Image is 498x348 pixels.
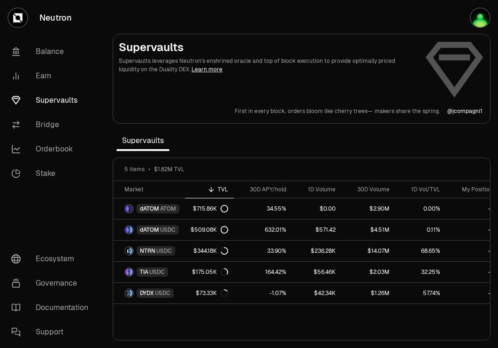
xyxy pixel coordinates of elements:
[395,241,446,261] a: 68.65%
[113,241,185,261] a: NTRN LogoUSDC LogoNTRNUSDC
[193,247,228,255] div: $344.18K
[452,186,493,193] div: My Position
[4,320,101,344] a: Support
[341,219,395,240] a: $4.51M
[298,186,336,193] div: 1D Volume
[4,39,101,64] a: Balance
[113,283,185,303] a: DYDX LogoUSDC LogoDYDXUSDC
[239,186,286,193] div: 30D APY/hold
[234,283,292,303] a: -1.07%
[341,198,395,219] a: $2.90M
[395,262,446,282] a: 32.25%
[130,205,133,212] img: ATOM Logo
[4,137,101,161] a: Orderbook
[234,198,292,219] a: 34.55%
[154,166,184,173] span: $1.82M TVL
[119,57,417,74] p: Supervaults leverages Neutron's enshrined oracle and top of block execution to provide optimally ...
[116,131,169,150] span: Supervaults
[395,219,446,240] a: 0.11%
[185,283,234,303] a: $73.33K
[4,295,101,320] a: Documentation
[125,247,129,255] img: NTRN Logo
[125,289,129,297] img: DYDX Logo
[447,107,483,115] p: @ jcompagni1
[140,226,159,234] span: dATOM
[292,241,341,261] a: $236.28K
[4,271,101,295] a: Governance
[125,226,129,234] img: dATOM Logo
[113,262,185,282] a: TIA LogoUSDC LogoTIAUSDC
[234,262,292,282] a: 164.42%
[130,289,133,297] img: USDC Logo
[125,205,129,212] img: dATOM Logo
[292,283,341,303] a: $42.34K
[156,247,172,255] span: USDC
[341,262,395,282] a: $2.03M
[130,247,133,255] img: USDC Logo
[124,186,179,193] div: Market
[192,268,228,276] div: $175.05K
[191,226,228,234] div: $509.08K
[395,198,446,219] a: 0.00%
[375,107,440,115] p: makers share the spring.
[185,219,234,240] a: $509.08K
[347,186,390,193] div: 30D Volume
[140,205,159,212] span: dATOM
[401,186,440,193] div: 1D Vol/TVL
[119,40,417,55] h2: Supervaults
[160,205,176,212] span: ATOM
[185,198,234,219] a: $715.86K
[288,107,373,115] p: orders bloom like cherry trees—
[193,205,228,212] div: $715.86K
[125,268,129,276] img: TIA Logo
[140,289,154,297] span: DYDX
[160,226,176,234] span: USDC
[113,198,185,219] a: dATOM LogoATOM LogodATOMATOM
[4,64,101,88] a: Earn
[191,186,228,193] div: TVL
[4,113,101,137] a: Bridge
[185,262,234,282] a: $175.05K
[192,66,222,73] a: Learn more
[4,247,101,271] a: Ecosystem
[471,8,490,27] img: Luna Staking
[235,107,440,115] a: First in every block,orders bloom like cherry trees—makers share the spring.
[234,241,292,261] a: 33.90%
[292,198,341,219] a: $0.00
[124,166,145,173] span: 5 items
[130,226,133,234] img: USDC Logo
[341,283,395,303] a: $1.26M
[4,161,101,186] a: Stake
[140,247,155,255] span: NTRN
[235,107,286,115] p: First in every block,
[292,219,341,240] a: $571.42
[140,268,148,276] span: TIA
[234,219,292,240] a: 632.01%
[149,268,165,276] span: USDC
[292,262,341,282] a: $56.46K
[196,289,228,297] div: $73.33K
[447,107,483,115] a: @jcompagni1
[395,283,446,303] a: 57.74%
[185,241,234,261] a: $344.18K
[113,219,185,240] a: dATOM LogoUSDC LogodATOMUSDC
[341,241,395,261] a: $14.07M
[130,268,133,276] img: USDC Logo
[4,88,101,113] a: Supervaults
[155,289,170,297] span: USDC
